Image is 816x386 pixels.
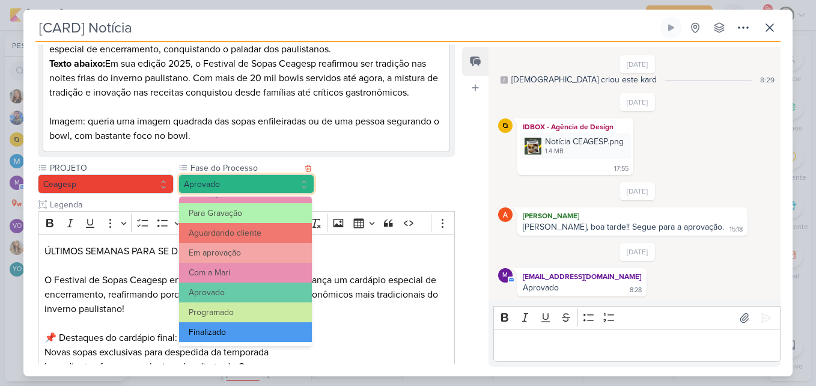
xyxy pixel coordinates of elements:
label: PROJETO [49,162,174,174]
p: O Festival de Sopas Ceagesp entra em suas últimas semanas e lança um cardápio especial de encerra... [44,273,448,316]
div: Editor toolbar [38,211,455,234]
div: Editor editing area: main [493,329,781,362]
p: Em sua edição 2025, o Festival de Sopas Ceagesp reafirmou ser tradição nas noites frias do invern... [49,57,443,100]
button: Em aprovação [179,243,312,263]
div: [EMAIL_ADDRESS][DOMAIN_NAME] [520,271,644,283]
button: Para Gravação [179,203,312,223]
div: 8:29 [760,75,775,85]
div: mlegnaioli@gmail.com [498,268,513,283]
div: Notícia CEAGESP.png [545,135,624,148]
div: Ligar relógio [666,23,676,32]
button: Aprovado [179,283,312,302]
p: Novas sopas exclusivas para despedida da temporada [44,345,448,360]
button: Ceagesp [38,174,174,194]
input: Kard Sem Título [35,17,658,38]
button: Aprovado [178,174,314,194]
div: Notícia CEAGESP.png [520,133,631,159]
div: [PERSON_NAME] [520,210,745,222]
p: Imagem: queria uma imagem quadrada das sopas enfileiradas ou de uma pessoa segurando o bowl, com ... [49,114,443,143]
label: Fase do Processo [189,162,301,174]
div: 17:55 [614,164,629,174]
button: Com a Mari [179,263,312,283]
p: ÚLTIMOS SEMANAS PARA SE DELICIAR! 🍂❄️ [44,244,448,259]
div: Aprovado [523,283,559,293]
p: 📌 Destaques do cardápio final: [44,331,448,345]
div: [DEMOGRAPHIC_DATA] criou este kard [511,73,657,86]
div: 15:18 [729,225,743,234]
img: IDBOX - Agência de Design [498,118,513,133]
div: Editor editing area: main [43,19,450,153]
div: 8:28 [630,286,642,295]
input: Texto sem título [47,198,455,211]
img: Amanda ARAUJO [498,207,513,222]
p: m [502,272,508,279]
div: 1.4 MB [545,147,624,156]
div: IDBOX - Agência de Design [520,121,631,133]
button: Finalizado [179,322,312,342]
div: Editor toolbar [493,306,781,329]
button: Aguardando cliente [179,223,312,243]
div: [PERSON_NAME], boa tarde!! Segue para a aprovação. [523,222,724,232]
p: Ingredientes frescos e selecionados direto do Ceagesp [44,360,448,374]
button: Programado [179,302,312,322]
strong: Texto abaixo: [49,58,105,70]
img: BeSoZ7ObzLFVyNdb1nA6pLhNbmBiXOQ6PhZl2Svh.png [525,138,541,155]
